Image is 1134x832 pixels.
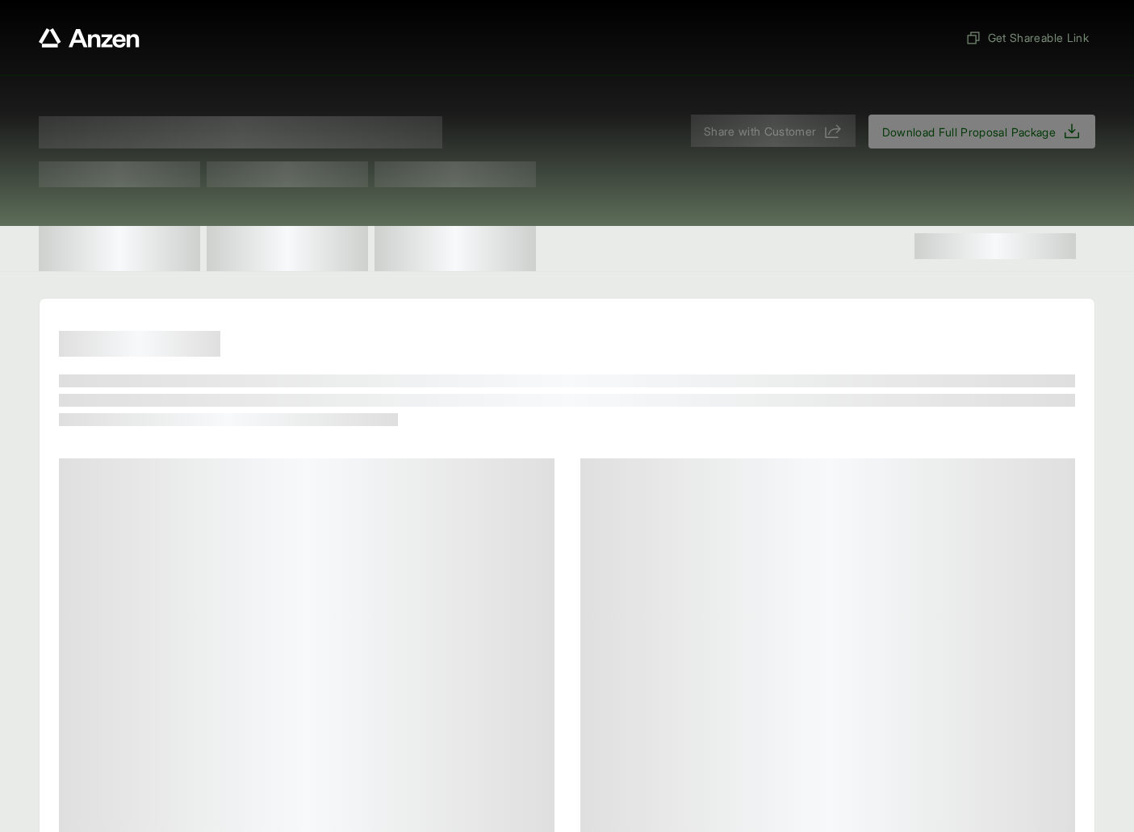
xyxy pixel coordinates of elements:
span: Test [375,161,536,187]
span: Test [39,161,200,187]
span: Share with Customer [704,123,817,140]
span: Proposal for [39,116,442,148]
a: Anzen website [39,28,140,48]
button: Get Shareable Link [959,23,1095,52]
span: Get Shareable Link [965,29,1089,46]
span: Test [207,161,368,187]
